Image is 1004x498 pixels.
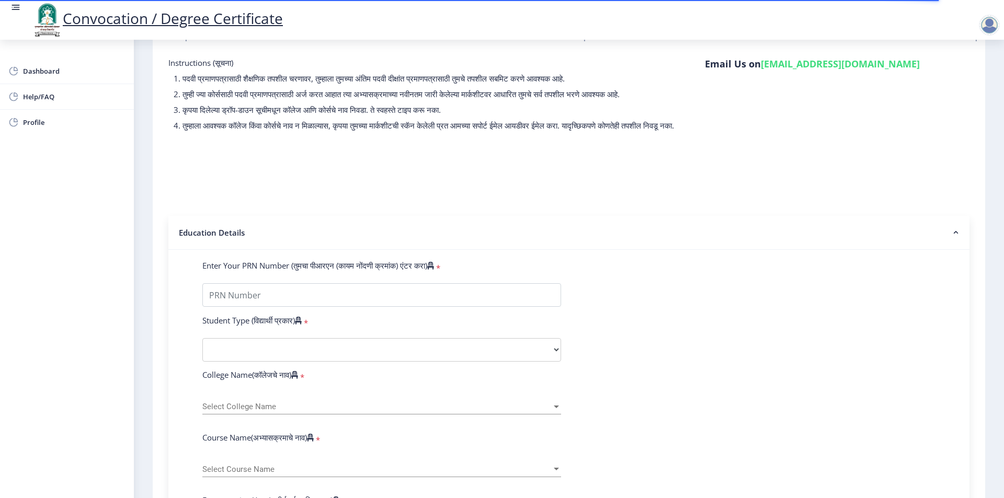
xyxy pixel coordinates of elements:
p: 2. तुम्ही ज्या कोर्ससाठी पदवी प्रमाणपत्रासाठी अर्ज करत आहात त्या अभ्यासक्रमाच्या नवीनतम जारी केले... [174,89,702,99]
h6: Email Us on [705,57,920,70]
a: [EMAIL_ADDRESS][DOMAIN_NAME] [761,57,920,70]
a: Convocation / Degree Certificate [31,8,283,28]
span: Profile [23,116,125,129]
label: Enter Your PRN Number (तुमचा पीआरएन (कायम नोंदणी क्रमांक) एंटर करा) [202,260,434,271]
span: Select Course Name [202,465,552,474]
p: 1. पदवी प्रमाणपत्रासाठी शैक्षणिक तपशील चरणावर, तुम्हाला तुमच्या अंतिम पदवी दीक्षांत प्रमाणपत्रासा... [174,73,702,84]
span: Dashboard [23,65,125,77]
label: Student Type (विद्यार्थी प्रकार) [202,315,302,326]
span: Instructions (सूचना) [168,57,233,68]
input: PRN Number [202,283,561,307]
p: 3. कृपया दिलेल्या ड्रॉप-डाउन सूचीमधून कॉलेज आणि कोर्सचे नाव निवडा. ते स्वहस्ते टाइप करू नका. [174,105,702,115]
p: 4. तुम्हाला आवश्यक कॉलेज किंवा कोर्सचे नाव न मिळाल्यास, कृपया तुमच्या मार्कशीटची स्कॅन केलेली प्र... [174,120,702,131]
label: College Name(कॉलेजचे नाव) [202,369,298,380]
span: Select College Name [202,402,552,411]
label: Course Name(अभ्यासक्रमाचे नाव) [202,432,314,443]
img: logo [31,2,63,38]
span: Help/FAQ [23,90,125,103]
nb-accordion-item-header: Education Details [168,216,969,250]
